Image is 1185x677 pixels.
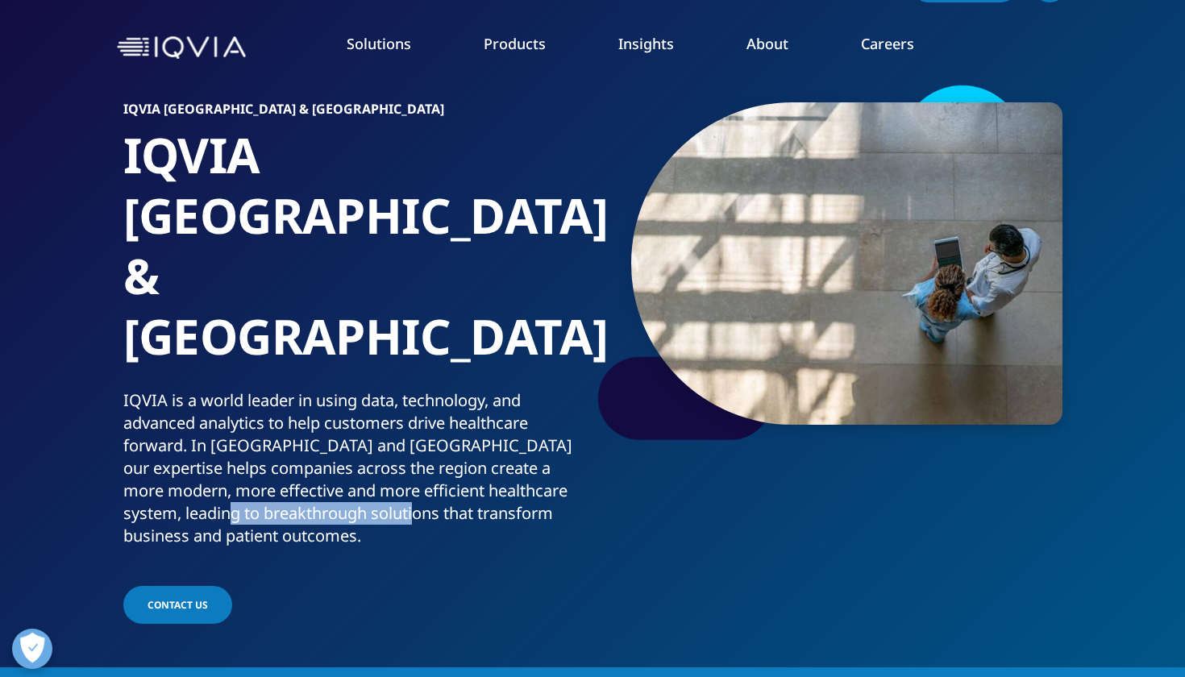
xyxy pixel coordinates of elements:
[618,34,674,53] a: Insights
[117,36,246,60] img: IQVIA Healthcare Information Technology and Pharma Clinical Research Company
[484,34,546,53] a: Products
[347,34,411,53] a: Solutions
[631,102,1062,425] img: 1079_doctor-and-nurse-reviewing-data.jpg
[12,629,52,669] button: Open Preferences
[148,598,208,612] span: Contact Us
[861,34,914,53] a: Careers
[746,34,788,53] a: About
[123,389,587,557] p: IQVIA is a world leader in using data, technology, and advanced analytics to help customers drive...
[123,125,587,389] h1: IQVIA [GEOGRAPHIC_DATA] & [GEOGRAPHIC_DATA]
[123,586,232,624] a: Contact Us
[123,102,587,125] h6: IQVIA [GEOGRAPHIC_DATA] & [GEOGRAPHIC_DATA]
[252,10,1068,85] nav: Primary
